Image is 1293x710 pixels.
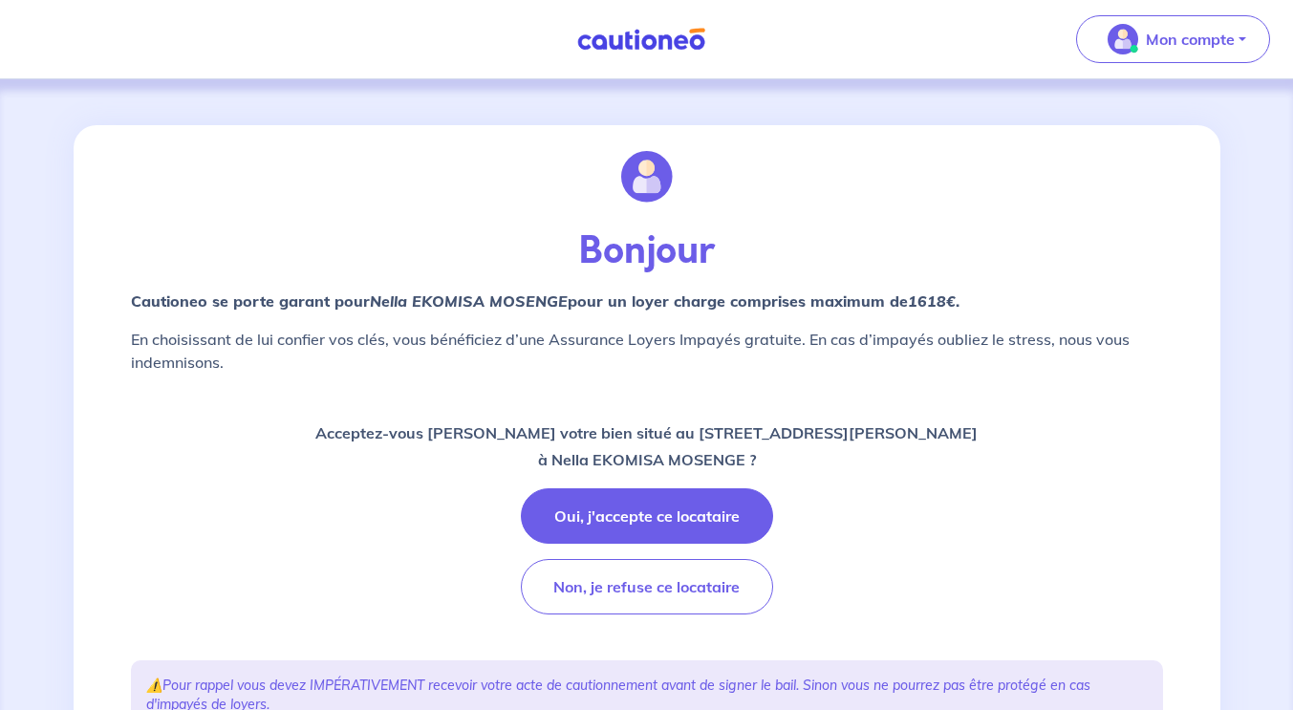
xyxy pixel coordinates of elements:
p: Bonjour [131,228,1163,274]
button: illu_account_valid_menu.svgMon compte [1076,15,1270,63]
img: illu_account.svg [621,151,673,203]
img: Cautioneo [570,28,713,52]
em: 1618€ [908,291,956,311]
p: Acceptez-vous [PERSON_NAME] votre bien situé au [STREET_ADDRESS][PERSON_NAME] à Nella EKOMISA MOS... [315,420,978,473]
em: Nella EKOMISA MOSENGE [370,291,568,311]
p: En choisissant de lui confier vos clés, vous bénéficiez d’une Assurance Loyers Impayés gratuite. ... [131,328,1163,374]
strong: Cautioneo se porte garant pour pour un loyer charge comprises maximum de . [131,291,959,311]
button: Non, je refuse ce locataire [521,559,773,614]
img: illu_account_valid_menu.svg [1108,24,1138,54]
button: Oui, j'accepte ce locataire [521,488,773,544]
p: Mon compte [1146,28,1235,51]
